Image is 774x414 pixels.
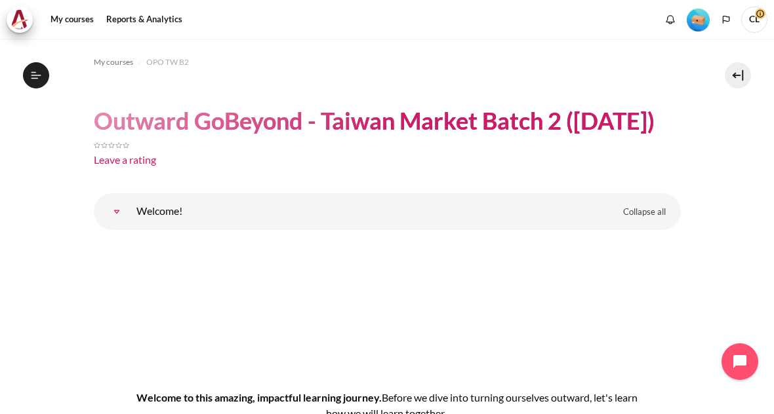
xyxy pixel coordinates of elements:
[682,7,715,31] a: Level #1
[94,153,156,166] a: Leave a rating
[104,198,130,225] a: Welcome!
[46,7,98,33] a: My courses
[102,7,187,33] a: Reports & Analytics
[146,54,189,70] a: OPO TW B2
[146,56,189,68] span: OPO TW B2
[94,52,681,73] nav: Navigation bar
[741,7,767,33] span: CL
[382,391,388,404] span: B
[613,201,676,223] a: Collapse all
[687,7,710,31] div: Level #1
[623,206,666,219] span: Collapse all
[741,7,767,33] a: User menu
[10,10,29,29] img: Architeck
[687,9,710,31] img: Level #1
[94,105,655,136] h1: Outward GoBeyond - Taiwan Market Batch 2 ([DATE])
[661,10,680,29] div: Show notification window with no new notifications
[7,7,39,33] a: Architeck Architeck
[94,54,133,70] a: My courses
[94,56,133,68] span: My courses
[716,10,736,29] button: Languages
